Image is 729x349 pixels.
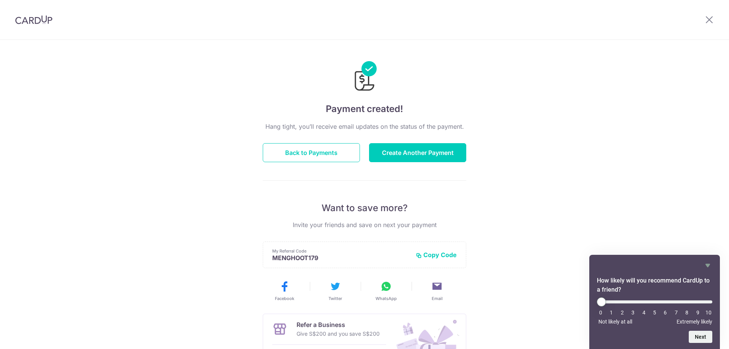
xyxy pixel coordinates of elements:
li: 2 [619,310,626,316]
p: Refer a Business [297,320,380,329]
p: Hang tight, you’ll receive email updates on the status of the payment. [263,122,466,131]
button: Create Another Payment [369,143,466,162]
li: 5 [651,310,658,316]
p: Give S$200 and you save S$200 [297,329,380,338]
div: How likely will you recommend CardUp to a friend? Select an option from 0 to 10, with 0 being Not... [597,297,712,325]
p: MENGHOOT179 [272,254,410,262]
li: 10 [705,310,712,316]
p: Invite your friends and save on next your payment [263,220,466,229]
h4: Payment created! [263,102,466,116]
p: My Referral Code [272,248,410,254]
span: Extremely likely [677,319,712,325]
p: Want to save more? [263,202,466,214]
li: 4 [640,310,648,316]
button: WhatsApp [364,280,409,302]
img: Payments [352,61,377,93]
button: Email [415,280,459,302]
button: Copy Code [416,251,457,259]
li: 1 [607,310,615,316]
button: Hide survey [703,261,712,270]
span: Not likely at all [598,319,632,325]
button: Back to Payments [263,143,360,162]
span: WhatsApp [376,295,397,302]
span: Email [432,295,443,302]
li: 9 [694,310,702,316]
button: Twitter [313,280,358,302]
span: Facebook [275,295,294,302]
li: 0 [597,310,604,316]
span: Twitter [328,295,342,302]
li: 3 [629,310,637,316]
div: How likely will you recommend CardUp to a friend? Select an option from 0 to 10, with 0 being Not... [597,261,712,343]
li: 7 [672,310,680,316]
button: Facebook [262,280,307,302]
h2: How likely will you recommend CardUp to a friend? Select an option from 0 to 10, with 0 being Not... [597,276,712,294]
li: 6 [661,310,669,316]
img: CardUp [15,15,52,24]
button: Next question [689,331,712,343]
li: 8 [683,310,691,316]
